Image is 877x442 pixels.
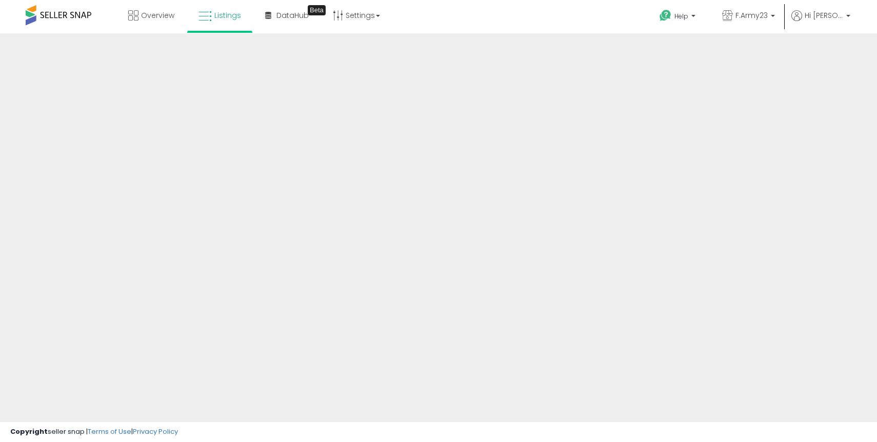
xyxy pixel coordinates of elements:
[308,5,326,15] div: Tooltip anchor
[214,10,241,21] span: Listings
[10,427,178,437] div: seller snap | |
[141,10,174,21] span: Overview
[10,427,48,436] strong: Copyright
[791,10,850,33] a: Hi [PERSON_NAME]
[805,10,843,21] span: Hi [PERSON_NAME]
[88,427,131,436] a: Terms of Use
[659,9,672,22] i: Get Help
[674,12,688,21] span: Help
[735,10,768,21] span: F.Army23
[651,2,706,33] a: Help
[133,427,178,436] a: Privacy Policy
[276,10,309,21] span: DataHub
